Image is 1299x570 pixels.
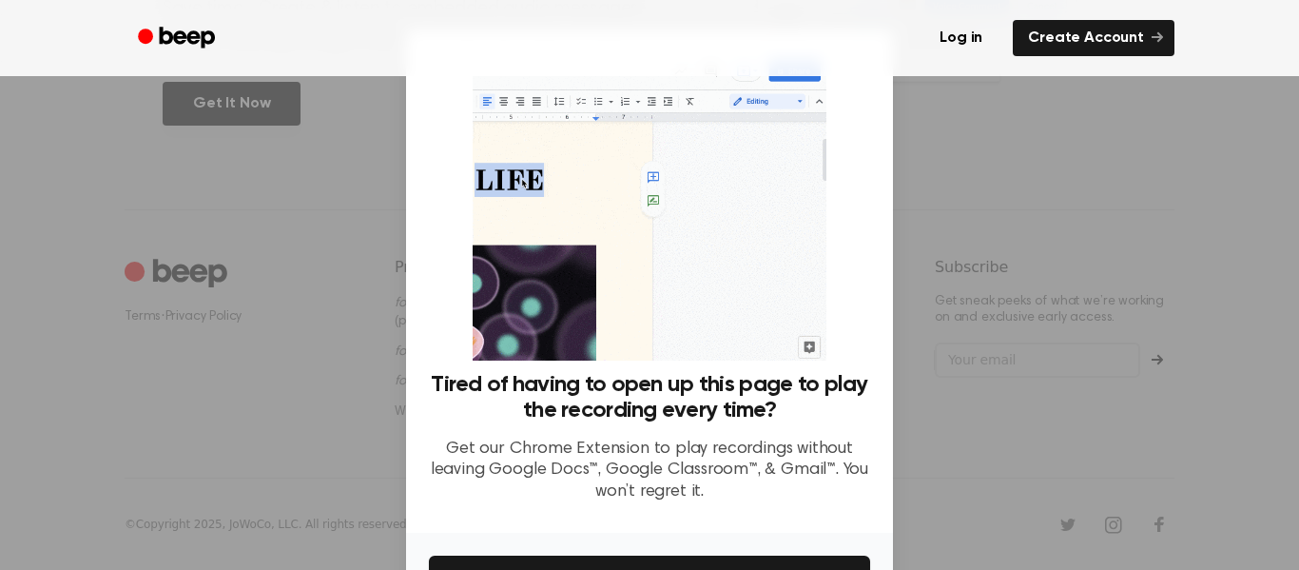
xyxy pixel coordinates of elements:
a: Create Account [1013,20,1174,56]
p: Get our Chrome Extension to play recordings without leaving Google Docs™, Google Classroom™, & Gm... [429,439,870,503]
h3: Tired of having to open up this page to play the recording every time? [429,372,870,423]
img: Beep extension in action [473,53,825,361]
a: Beep [125,20,232,57]
a: Log in [921,16,1001,60]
